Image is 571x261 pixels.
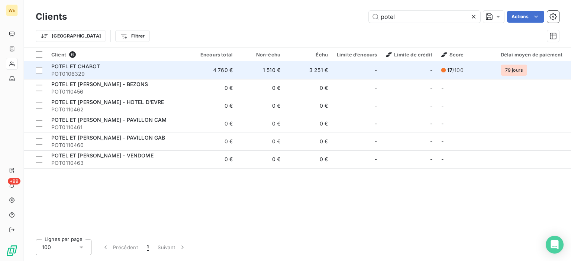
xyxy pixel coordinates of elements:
button: Précédent [97,239,142,255]
td: 0 € [237,133,285,150]
span: - [375,138,377,145]
span: POTEL ET [PERSON_NAME] - PAVILLON CAM [51,117,167,123]
span: - [430,156,432,163]
span: POTEL ET [PERSON_NAME] - HOTEL D'EVRE [51,99,164,105]
span: POT0110463 [51,159,185,167]
span: +99 [8,178,20,185]
td: 0 € [285,133,332,150]
span: POTEL ET CHABOT [51,63,100,69]
span: POT0110462 [51,106,185,113]
div: WE [6,4,18,16]
button: Suivant [153,239,191,255]
span: POT0110456 [51,88,185,95]
h3: Clients [36,10,67,23]
span: - [375,84,377,92]
td: 1 510 € [237,61,285,79]
td: 0 € [190,115,237,133]
span: Client [51,52,66,58]
span: 6 [69,51,76,58]
td: 0 € [237,115,285,133]
span: - [375,120,377,127]
td: 0 € [237,79,285,97]
td: 0 € [237,150,285,168]
span: - [441,120,443,127]
span: - [441,138,443,144]
span: - [375,102,377,110]
span: POT0110460 [51,141,185,149]
button: Actions [507,11,544,23]
span: Score [441,52,464,58]
span: POTEL ET [PERSON_NAME] - BEZONS [51,81,148,87]
div: Échu [289,52,328,58]
span: - [441,156,443,162]
button: Filtrer [115,30,149,42]
span: - [430,84,432,92]
td: 0 € [190,97,237,115]
td: 4 760 € [190,61,237,79]
span: - [375,156,377,163]
td: 0 € [190,133,237,150]
span: POTEL ET [PERSON_NAME] - PAVILLON GAB [51,134,165,141]
span: - [430,102,432,110]
span: 79 jours [501,65,527,76]
td: 0 € [237,97,285,115]
span: - [441,102,443,109]
span: - [430,138,432,145]
span: 100 [42,244,51,251]
div: Non-échu [242,52,280,58]
img: Logo LeanPay [6,245,18,257]
td: 3 251 € [285,61,332,79]
button: 1 [142,239,153,255]
td: 0 € [190,79,237,97]
button: [GEOGRAPHIC_DATA] [36,30,106,42]
span: Limite de crédit [386,52,432,58]
input: Rechercher [369,11,480,23]
span: - [430,120,432,127]
span: POTEL ET [PERSON_NAME] - VENDOME [51,152,154,159]
td: 0 € [285,97,332,115]
span: - [430,66,432,74]
div: Open Intercom Messenger [546,236,564,254]
span: 17 [447,67,452,73]
span: 1 [147,244,149,251]
span: - [441,85,443,91]
span: /100 [447,66,464,74]
span: POT0106329 [51,70,185,78]
td: 0 € [285,115,332,133]
div: Limite d’encours [337,52,377,58]
td: 0 € [285,150,332,168]
span: - [375,66,377,74]
td: 0 € [190,150,237,168]
td: 0 € [285,79,332,97]
div: Encours total [194,52,233,58]
span: POT0110461 [51,124,185,131]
